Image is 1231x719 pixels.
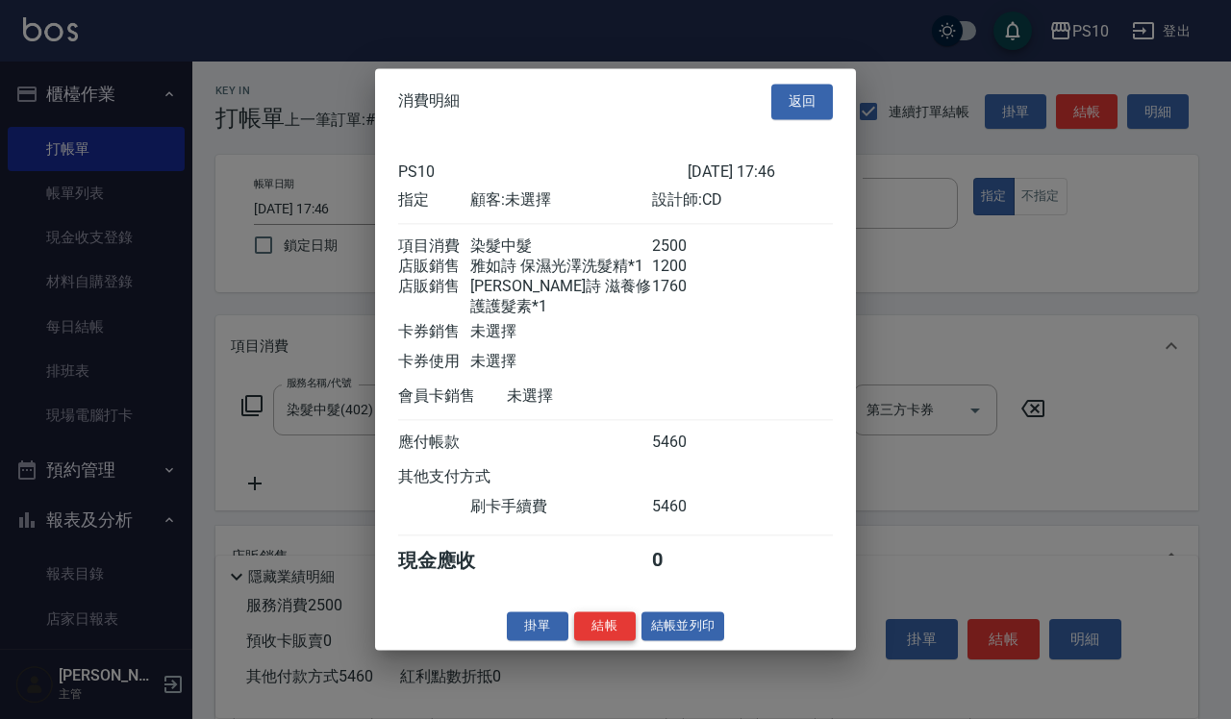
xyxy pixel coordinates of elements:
div: 刷卡手續費 [470,497,651,517]
button: 掛單 [507,611,568,641]
div: 顧客: 未選擇 [470,190,651,211]
div: 卡券銷售 [398,322,470,342]
div: 5460 [652,433,724,453]
div: 未選擇 [507,386,688,407]
div: 設計師: CD [652,190,833,211]
div: 未選擇 [470,322,651,342]
div: 現金應收 [398,548,507,574]
div: 會員卡銷售 [398,386,507,407]
div: 店販銷售 [398,257,470,277]
div: 1760 [652,277,724,317]
div: 染髮中髮 [470,236,651,257]
div: 項目消費 [398,236,470,257]
div: 指定 [398,190,470,211]
div: 5460 [652,497,724,517]
button: 結帳 [574,611,636,641]
div: 2500 [652,236,724,257]
div: 0 [652,548,724,574]
div: 應付帳款 [398,433,470,453]
div: [DATE] 17:46 [688,162,833,181]
div: 卡券使用 [398,352,470,372]
button: 返回 [771,84,833,119]
div: 其他支付方式 [398,467,543,487]
button: 結帳並列印 [641,611,725,641]
div: 未選擇 [470,352,651,372]
div: 店販銷售 [398,277,470,317]
div: PS10 [398,162,688,181]
div: 雅如詩 保濕光澤洗髮精*1 [470,257,651,277]
span: 消費明細 [398,92,460,112]
div: 1200 [652,257,724,277]
div: [PERSON_NAME]詩 滋養修護護髮素*1 [470,277,651,317]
